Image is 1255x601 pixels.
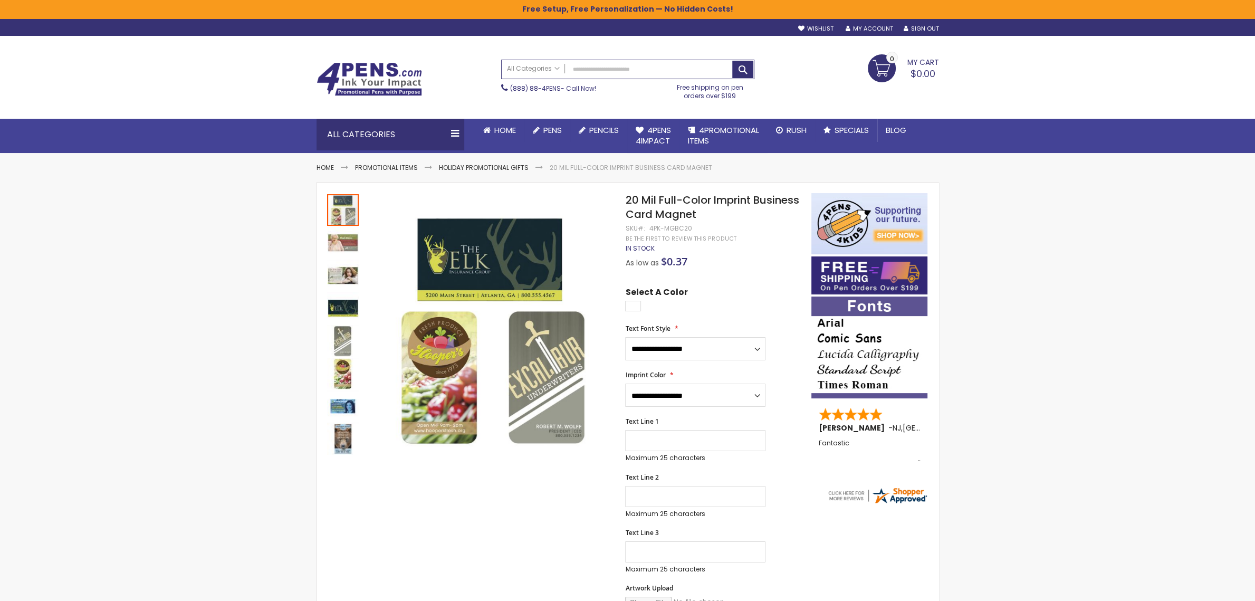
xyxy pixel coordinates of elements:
a: Specials [815,119,877,142]
span: [GEOGRAPHIC_DATA] [903,423,980,433]
span: Pens [543,125,562,136]
span: 0 [890,54,894,64]
span: Text Line 3 [625,528,658,537]
div: Fantastic [819,440,921,462]
img: 4pens 4 kids [811,193,927,254]
a: (888) 88-4PENS [510,84,561,93]
a: 4PROMOTIONALITEMS [679,119,768,153]
span: Artwork Upload [625,584,673,593]
span: All Categories [507,64,560,73]
span: 4PROMOTIONAL ITEMS [688,125,759,146]
span: Pencils [589,125,619,136]
img: 20 Mil Full-Color Imprint Business Card Magnet [327,292,359,324]
span: $0.00 [911,67,935,80]
span: Imprint Color [625,370,665,379]
a: Promotional Items [355,163,418,172]
a: Blog [877,119,915,142]
span: Text Line 2 [625,473,658,482]
span: $0.37 [660,254,687,269]
span: Text Font Style [625,324,670,333]
div: 20 Mil Full-Color Imprint Business Card Magnet [327,193,360,226]
div: 20 Mil Full-Color Imprint Business Card Magnet [327,291,360,324]
img: 20 Mil Full-Color Imprint Business Card Magnet [327,423,359,455]
img: 20 Mil Full-Color Imprint Business Card Magnet [327,227,359,259]
span: Specials [835,125,869,136]
span: [PERSON_NAME] [819,423,888,433]
a: Pencils [570,119,627,142]
img: 20 Mil Full-Color Imprint Business Card Magnet [327,390,359,422]
img: font-personalization-examples [811,297,927,398]
span: - Call Now! [510,84,596,93]
span: - , [888,423,980,433]
span: Blog [886,125,906,136]
li: 20 Mil Full-Color Imprint Business Card Magnet [550,164,712,172]
img: Free shipping on orders over $199 [811,256,927,294]
div: White [625,301,641,311]
img: 20 Mil Full-Color Imprint Business Card Magnet [370,208,611,449]
div: All Categories [317,119,464,150]
a: 4Pens4impact [627,119,679,153]
span: 20 Mil Full-Color Imprint Business Card Magnet [625,193,799,222]
img: 20 Mil Full-Color Imprint Business Card Magnet [327,325,359,357]
a: Home [475,119,524,142]
div: 20 Mil Full-Color Imprint Business Card Magnet [327,226,360,259]
span: Home [494,125,516,136]
div: Free shipping on pen orders over $199 [666,79,754,100]
span: Rush [787,125,807,136]
span: Select A Color [625,287,687,301]
div: 4PK-MGBC20 [649,224,692,233]
div: 20 Mil Full-Color Imprint Business Card Magnet [327,259,360,291]
a: Wishlist [798,25,833,33]
p: Maximum 25 characters [625,565,765,574]
img: 20 Mil Full-Color Imprint Business Card Magnet [327,260,359,291]
a: Pens [524,119,570,142]
a: Be the first to review this product [625,235,736,243]
a: Holiday Promotional Gifts [439,163,529,172]
div: 20 Mil Full-Color Imprint Business Card Magnet [327,357,360,389]
div: 20 Mil Full-Color Imprint Business Card Magnet [327,324,360,357]
img: 4pens.com widget logo [827,486,928,505]
span: 4Pens 4impact [636,125,671,146]
img: 20 Mil Full-Color Imprint Business Card Magnet [327,358,359,389]
p: Maximum 25 characters [625,454,765,462]
iframe: Google Customer Reviews [1168,573,1255,601]
a: Home [317,163,334,172]
div: 20 Mil Full-Color Imprint Business Card Magnet [327,389,360,422]
div: 20 Mil Full-Color Imprint Business Card Magnet [327,422,359,455]
span: In stock [625,244,654,253]
a: My Account [845,25,893,33]
a: Rush [768,119,815,142]
a: 4pens.com certificate URL [827,498,928,507]
span: NJ [893,423,901,433]
p: Maximum 25 characters [625,510,765,518]
a: Sign Out [903,25,938,33]
span: Text Line 1 [625,417,658,426]
a: All Categories [502,60,565,78]
img: 4Pens Custom Pens and Promotional Products [317,62,422,96]
strong: SKU [625,224,645,233]
span: As low as [625,257,658,268]
div: Availability [625,244,654,253]
a: $0.00 0 [868,54,939,81]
